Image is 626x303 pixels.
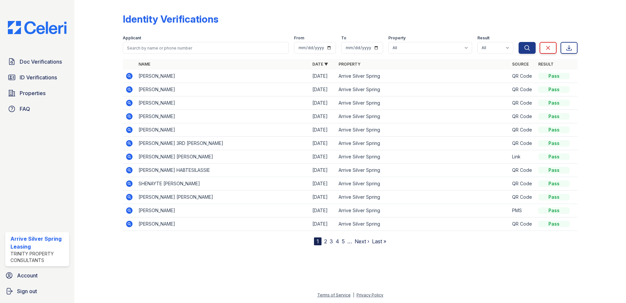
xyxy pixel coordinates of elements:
[330,238,333,245] a: 3
[353,293,354,297] div: |
[310,110,336,123] td: [DATE]
[20,73,57,81] span: ID Verifications
[20,105,30,113] span: FAQ
[538,207,570,214] div: Pass
[17,272,38,279] span: Account
[317,293,351,297] a: Terms of Service
[136,217,310,231] td: [PERSON_NAME]
[10,235,66,251] div: Arrive Silver Spring Leasing
[314,237,322,245] div: 1
[136,150,310,164] td: [PERSON_NAME] [PERSON_NAME]
[10,251,66,264] div: Trinity Property Consultants
[20,89,46,97] span: Properties
[509,137,536,150] td: QR Code
[136,96,310,110] td: [PERSON_NAME]
[310,177,336,191] td: [DATE]
[136,177,310,191] td: SHENAYTE [PERSON_NAME]
[324,238,327,245] a: 2
[538,153,570,160] div: Pass
[310,123,336,137] td: [DATE]
[312,62,328,67] a: Date ▼
[136,137,310,150] td: [PERSON_NAME] 3RD [PERSON_NAME]
[347,237,352,245] span: …
[538,73,570,79] div: Pass
[136,123,310,137] td: [PERSON_NAME]
[336,123,510,137] td: Arrive Silver Spring
[509,204,536,217] td: PMS
[136,204,310,217] td: [PERSON_NAME]
[509,96,536,110] td: QR Code
[342,238,345,245] a: 5
[310,96,336,110] td: [DATE]
[336,137,510,150] td: Arrive Silver Spring
[310,191,336,204] td: [DATE]
[310,70,336,83] td: [DATE]
[136,83,310,96] td: [PERSON_NAME]
[538,113,570,120] div: Pass
[123,42,289,54] input: Search by name or phone number
[509,217,536,231] td: QR Code
[123,35,141,41] label: Applicant
[388,35,406,41] label: Property
[136,70,310,83] td: [PERSON_NAME]
[336,150,510,164] td: Arrive Silver Spring
[538,100,570,106] div: Pass
[136,110,310,123] td: [PERSON_NAME]
[336,164,510,177] td: Arrive Silver Spring
[336,110,510,123] td: Arrive Silver Spring
[5,71,69,84] a: ID Verifications
[509,164,536,177] td: QR Code
[5,102,69,115] a: FAQ
[336,217,510,231] td: Arrive Silver Spring
[357,293,383,297] a: Privacy Policy
[5,87,69,100] a: Properties
[138,62,150,67] a: Name
[336,204,510,217] td: Arrive Silver Spring
[538,194,570,200] div: Pass
[310,137,336,150] td: [DATE]
[5,55,69,68] a: Doc Verifications
[538,127,570,133] div: Pass
[477,35,489,41] label: Result
[336,96,510,110] td: Arrive Silver Spring
[341,35,346,41] label: To
[509,177,536,191] td: QR Code
[336,177,510,191] td: Arrive Silver Spring
[294,35,304,41] label: From
[509,110,536,123] td: QR Code
[336,70,510,83] td: Arrive Silver Spring
[372,238,386,245] a: Last »
[538,62,554,67] a: Result
[310,164,336,177] td: [DATE]
[512,62,529,67] a: Source
[538,86,570,93] div: Pass
[136,164,310,177] td: [PERSON_NAME] HABTESILASSIE
[339,62,360,67] a: Property
[3,269,72,282] a: Account
[538,140,570,147] div: Pass
[336,83,510,96] td: Arrive Silver Spring
[310,83,336,96] td: [DATE]
[136,191,310,204] td: [PERSON_NAME] [PERSON_NAME]
[17,287,37,295] span: Sign out
[336,191,510,204] td: Arrive Silver Spring
[310,204,336,217] td: [DATE]
[3,285,72,298] a: Sign out
[509,123,536,137] td: QR Code
[509,70,536,83] td: QR Code
[509,150,536,164] td: Link
[336,238,339,245] a: 4
[310,217,336,231] td: [DATE]
[3,21,72,34] img: CE_Logo_Blue-a8612792a0a2168367f1c8372b55b34899dd931a85d93a1a3d3e32e68fde9ad4.png
[538,221,570,227] div: Pass
[310,150,336,164] td: [DATE]
[509,191,536,204] td: QR Code
[509,83,536,96] td: QR Code
[20,58,62,66] span: Doc Verifications
[538,180,570,187] div: Pass
[123,13,218,25] div: Identity Verifications
[355,238,369,245] a: Next ›
[538,167,570,173] div: Pass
